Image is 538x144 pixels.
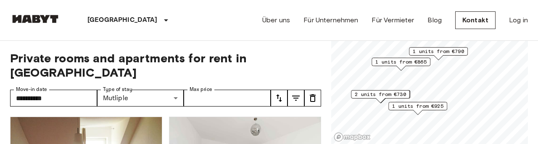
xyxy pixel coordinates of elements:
img: Habyt [10,15,61,23]
span: 1 units from €865 [375,58,427,66]
a: Log in [509,15,528,25]
button: tune [304,90,321,107]
p: [GEOGRAPHIC_DATA] [87,15,158,25]
div: Map marker [409,47,468,60]
div: Map marker [351,90,410,103]
div: Mutliple [97,90,184,107]
span: Private rooms and apartments for rent in [GEOGRAPHIC_DATA] [10,51,321,80]
button: tune [287,90,304,107]
span: 1 units from €790 [413,48,464,55]
a: Für Vermieter [372,15,414,25]
button: tune [271,90,287,107]
input: Choose date, selected date is 1 Oct 2025 [10,90,97,107]
a: Für Unternehmen [303,15,358,25]
a: Blog [427,15,442,25]
a: Über uns [262,15,290,25]
label: Type of stay [103,86,132,93]
span: 1 units from €925 [392,102,443,110]
div: Map marker [388,102,447,115]
a: Kontakt [455,11,496,29]
div: Map marker [372,58,430,71]
span: 2 units from €730 [355,91,406,98]
label: Max price [190,86,212,93]
label: Move-in date [16,86,47,93]
a: Mapbox logo [334,132,371,142]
